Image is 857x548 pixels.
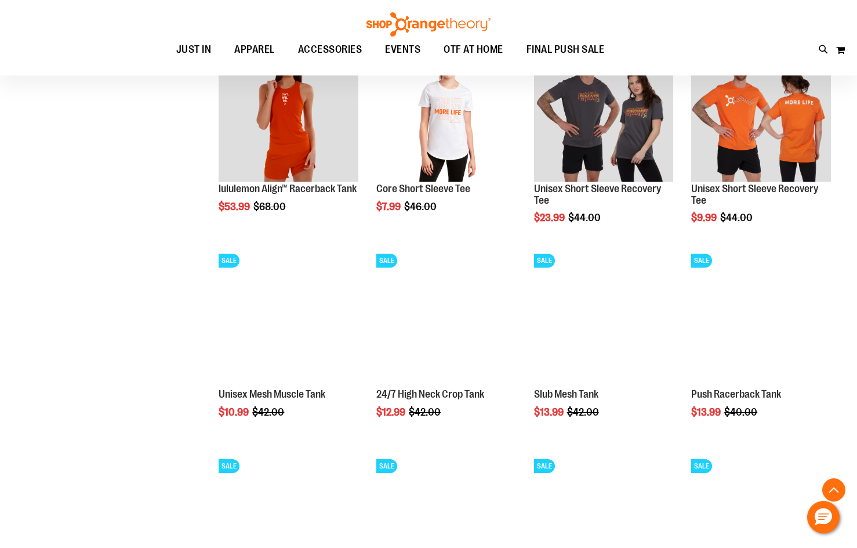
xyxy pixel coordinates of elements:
img: Product image for Unisex Mesh Muscle Tank [219,248,358,388]
a: Product image for Push Racerback TankSALE [691,248,831,390]
span: SALE [534,254,555,268]
span: APPAREL [234,37,275,63]
span: $53.99 [219,201,252,212]
span: SALE [691,254,712,268]
span: $44.00 [720,212,754,223]
div: product [213,36,364,242]
a: Core Short Sleeve Tee [376,183,470,194]
a: Product image for 24/7 High Neck Crop TankSALE [376,248,516,390]
a: Unisex Short Sleeve Recovery Tee [691,183,818,206]
span: FINAL PUSH SALE [526,37,605,63]
a: Product image for Unisex Mesh Muscle TankSALE [219,248,358,390]
span: $42.00 [252,406,286,418]
img: Product image for Unisex Short Sleeve Recovery Tee [691,42,831,182]
button: Back To Top [822,478,845,502]
span: $46.00 [404,201,438,212]
a: Product image for Core Short Sleeve TeeSALE [376,42,516,183]
img: Product image for Core Short Sleeve Tee [376,42,516,182]
a: 24/7 High Neck Crop Tank [376,388,484,400]
div: product [528,242,680,448]
div: product [685,36,837,253]
div: product [685,242,837,448]
a: Unisex Mesh Muscle Tank [219,388,325,400]
span: $42.00 [409,406,442,418]
img: Product image for lululemon Align™ Racerback Tank [219,42,358,182]
a: Product image for Unisex Short Sleeve Recovery TeeSALE [534,42,674,183]
span: $40.00 [724,406,759,418]
div: product [371,36,522,242]
span: $42.00 [567,406,601,418]
div: product [371,242,522,448]
a: Slub Mesh Tank [534,388,598,400]
a: Product image for Unisex Short Sleeve Recovery TeeSALE [691,42,831,183]
span: $10.99 [219,406,250,418]
img: Product image for Unisex Short Sleeve Recovery Tee [534,42,674,182]
span: JUST IN [176,37,212,63]
span: ACCESSORIES [298,37,362,63]
span: $7.99 [376,201,402,212]
span: SALE [534,459,555,473]
div: product [213,242,364,448]
img: Product image for Push Racerback Tank [691,248,831,388]
a: FINAL PUSH SALE [515,37,616,63]
a: Push Racerback Tank [691,388,781,400]
span: SALE [219,254,239,268]
span: $44.00 [568,212,602,223]
span: $68.00 [253,201,288,212]
div: product [528,36,680,253]
img: Shop Orangetheory [365,12,492,37]
a: EVENTS [373,37,432,63]
span: $23.99 [534,212,567,223]
a: Product image for Slub Mesh TankSALE [534,248,674,390]
span: $13.99 [691,406,722,418]
span: $12.99 [376,406,407,418]
span: SALE [219,459,239,473]
a: ACCESSORIES [286,37,374,63]
img: Product image for Slub Mesh Tank [534,248,674,388]
span: SALE [691,459,712,473]
a: Product image for lululemon Align™ Racerback TankSALE [219,42,358,183]
a: Unisex Short Sleeve Recovery Tee [534,183,661,206]
a: JUST IN [165,37,223,63]
span: $9.99 [691,212,718,223]
span: SALE [376,459,397,473]
span: $13.99 [534,406,565,418]
span: SALE [376,254,397,268]
img: Product image for 24/7 High Neck Crop Tank [376,248,516,388]
a: lululemon Align™ Racerback Tank [219,183,357,194]
a: APPAREL [223,37,286,63]
a: OTF AT HOME [432,37,515,63]
span: OTF AT HOME [444,37,503,63]
button: Hello, have a question? Let’s chat. [807,501,840,533]
span: EVENTS [385,37,420,63]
